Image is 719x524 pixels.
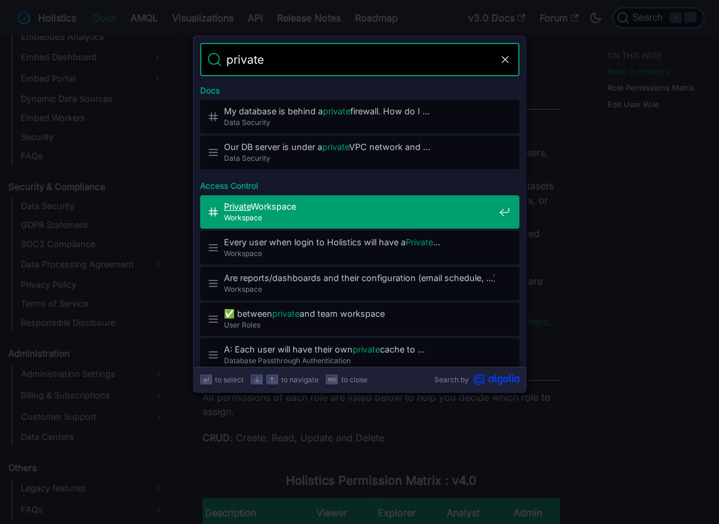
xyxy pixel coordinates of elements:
span: Data Security [224,152,494,164]
div: Docs [198,76,522,100]
span: Data Security [224,117,494,128]
span: User Roles [224,319,494,330]
mark: private [323,106,350,116]
svg: Algolia [474,374,519,385]
mark: private [353,344,380,354]
span: to navigate [281,374,319,385]
svg: Escape key [328,375,337,384]
a: Search byAlgolia [434,374,519,385]
span: Our DB server is under a VPC network and … [224,141,494,152]
span: A: Each user will have their own cache to … [224,344,494,355]
a: ✅ betweenprivateand team workspaceUser Roles [200,302,519,336]
a: A: Each user will have their ownprivatecache to …Database Passthrough Authentication [200,338,519,372]
span: Every user when login to Holistics will have a … [224,236,494,248]
span: Workspace [224,212,494,223]
span: Workspace [224,248,494,259]
mark: Private [224,201,251,211]
span: Workspace [224,283,494,295]
span: Workspace​ [224,201,494,212]
span: Search by [434,374,469,385]
span: to select [215,374,244,385]
span: Database Passthrough Authentication [224,355,494,366]
mark: private [322,142,349,152]
svg: Arrow up [267,375,276,384]
a: PrivateWorkspace​Workspace [200,195,519,229]
span: ✅ between and team workspace [224,308,494,319]
a: Are reports/dashboards and their configuration (email schedule, ...) inside…Workspace [200,267,519,300]
a: My database is behind aprivatefirewall. How do I …Data Security [200,100,519,133]
button: Clear the query [498,52,512,67]
svg: Arrow down [253,375,262,384]
mark: Private [406,237,433,247]
mark: private [272,308,300,319]
span: Are reports/dashboards and their configuration (email schedule, ...) inside … [224,272,494,283]
svg: Enter key [201,375,210,384]
span: to close [341,374,368,385]
a: Our DB server is under aprivateVPC network and …Data Security [200,136,519,169]
input: Search docs [222,43,498,76]
span: My database is behind a firewall. How do I … [224,105,494,117]
div: Access Control [198,171,522,195]
a: Every user when login to Holistics will have aPrivate…Workspace [200,231,519,264]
